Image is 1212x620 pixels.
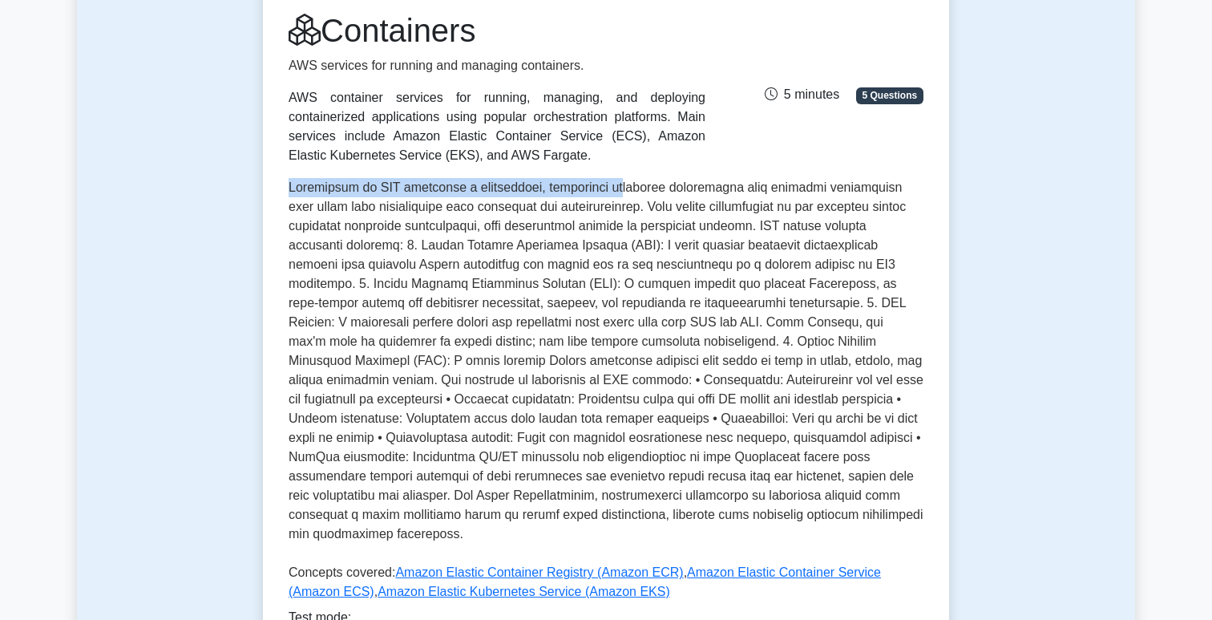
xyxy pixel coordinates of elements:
[395,565,683,579] a: Amazon Elastic Container Registry (Amazon ECR)
[289,88,705,165] div: AWS container services for running, managing, and deploying containerized applications using popu...
[289,563,923,608] p: Concepts covered: , ,
[289,565,881,598] a: Amazon Elastic Container Service (Amazon ECS)
[765,87,839,101] span: 5 minutes
[289,178,923,550] p: Loremipsum do SIT ametconse a elitseddoei, temporinci utlaboree doloremagna aliq enimadmi veniamq...
[378,585,670,598] a: Amazon Elastic Kubernetes Service (Amazon EKS)
[289,11,705,50] h1: Containers
[856,87,923,103] span: 5 Questions
[289,56,705,75] p: AWS services for running and managing containers.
